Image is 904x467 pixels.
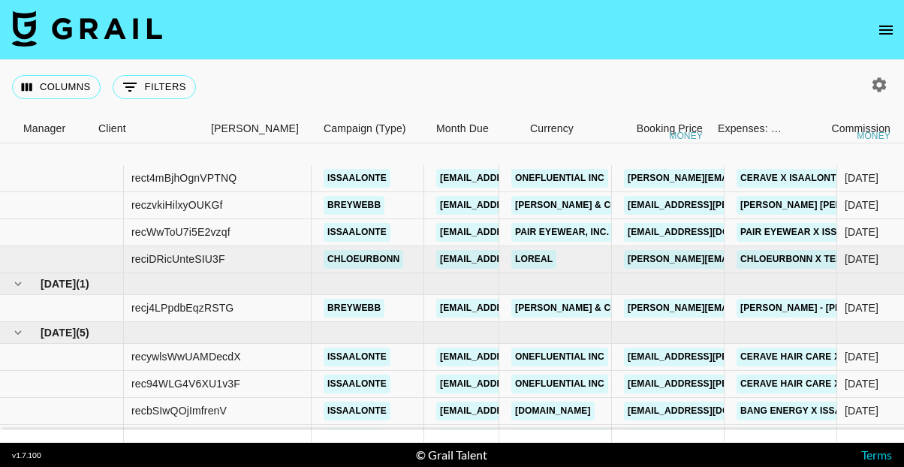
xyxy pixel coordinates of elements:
[324,250,403,269] a: chloeurbonn
[41,325,76,340] span: [DATE]
[511,169,608,188] a: OneFluential Inc
[131,252,225,267] div: reciDRicUnteSIU3F
[624,196,869,215] a: [EMAIL_ADDRESS][PERSON_NAME][DOMAIN_NAME]
[845,376,878,391] div: Aug '25
[845,403,878,418] div: Aug '25
[624,223,792,242] a: [EMAIL_ADDRESS][DOMAIN_NAME]
[76,276,89,291] span: ( 1 )
[861,447,892,462] a: Terms
[637,114,703,143] div: Booking Price
[41,276,76,291] span: [DATE]
[845,170,878,185] div: Jun '25
[324,299,384,318] a: breywebb
[511,402,595,420] a: [DOMAIN_NAME]
[131,197,223,212] div: reczvkiHilxyOUKGf
[324,348,390,366] a: issaalonte
[113,75,196,99] button: Show filters
[131,300,234,315] div: recj4LPpdbEqzRSTG
[669,131,703,140] div: money
[511,348,608,366] a: OneFluential Inc
[203,114,316,143] div: Booker
[429,114,523,143] div: Month Due
[624,348,869,366] a: [EMAIL_ADDRESS][PERSON_NAME][DOMAIN_NAME]
[76,325,89,340] span: ( 5 )
[511,299,642,318] a: [PERSON_NAME] & Co LLC
[845,224,878,240] div: Jun '25
[523,114,598,143] div: Currency
[436,169,604,188] a: [EMAIL_ADDRESS][DOMAIN_NAME]
[436,375,604,393] a: [EMAIL_ADDRESS][DOMAIN_NAME]
[436,196,604,215] a: [EMAIL_ADDRESS][DOMAIN_NAME]
[316,114,429,143] div: Campaign (Type)
[718,114,782,143] div: Expenses: Remove Commission?
[624,250,869,269] a: [PERSON_NAME][EMAIL_ADDRESS][DOMAIN_NAME]
[8,273,29,294] button: hide children
[91,114,203,143] div: Client
[857,131,890,140] div: money
[131,403,227,418] div: recbSIwQOjImfrenV
[511,223,613,242] a: Pair Eyewear, Inc.
[324,375,390,393] a: issaalonte
[845,252,878,267] div: Jun '25
[436,348,604,366] a: [EMAIL_ADDRESS][DOMAIN_NAME]
[436,402,604,420] a: [EMAIL_ADDRESS][DOMAIN_NAME]
[324,169,390,188] a: issaalonte
[845,197,878,212] div: Jun '25
[710,114,785,143] div: Expenses: Remove Commission?
[737,169,846,188] a: CeraVe X Isaalonte
[131,349,241,364] div: recywlsWwUAMDecdX
[436,114,489,143] div: Month Due
[737,402,883,420] a: Bang Energy x Issaalonte
[436,299,604,318] a: [EMAIL_ADDRESS][DOMAIN_NAME]
[12,11,162,47] img: Grail Talent
[324,402,390,420] a: issaalonte
[324,196,384,215] a: breywebb
[511,375,608,393] a: OneFluential Inc
[845,300,878,315] div: Jul '25
[131,376,240,391] div: rec94WLG4V6XU1v3F
[416,447,487,462] div: © Grail Talent
[324,223,390,242] a: issaalonte
[845,349,878,364] div: Aug '25
[131,170,237,185] div: rect4mBjhOgnVPTNQ
[871,15,901,45] button: open drawer
[23,114,65,143] div: Manager
[737,223,885,242] a: Pair Eyewear x Issaalonte
[12,450,41,460] div: v 1.7.100
[98,114,126,143] div: Client
[624,375,869,393] a: [EMAIL_ADDRESS][PERSON_NAME][DOMAIN_NAME]
[436,223,604,242] a: [EMAIL_ADDRESS][DOMAIN_NAME]
[624,402,792,420] a: [EMAIL_ADDRESS][DOMAIN_NAME]
[511,250,556,269] a: Loreal
[8,322,29,343] button: hide children
[131,224,231,240] div: recWwToU7i5E2vzqf
[16,114,91,143] div: Manager
[436,250,604,269] a: [EMAIL_ADDRESS][DOMAIN_NAME]
[324,114,406,143] div: Campaign (Type)
[624,169,869,188] a: [PERSON_NAME][EMAIL_ADDRESS][DOMAIN_NAME]
[511,196,642,215] a: [PERSON_NAME] & Co LLC
[12,75,101,99] button: Select columns
[530,114,574,143] div: Currency
[831,114,890,143] div: Commission
[211,114,299,143] div: [PERSON_NAME]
